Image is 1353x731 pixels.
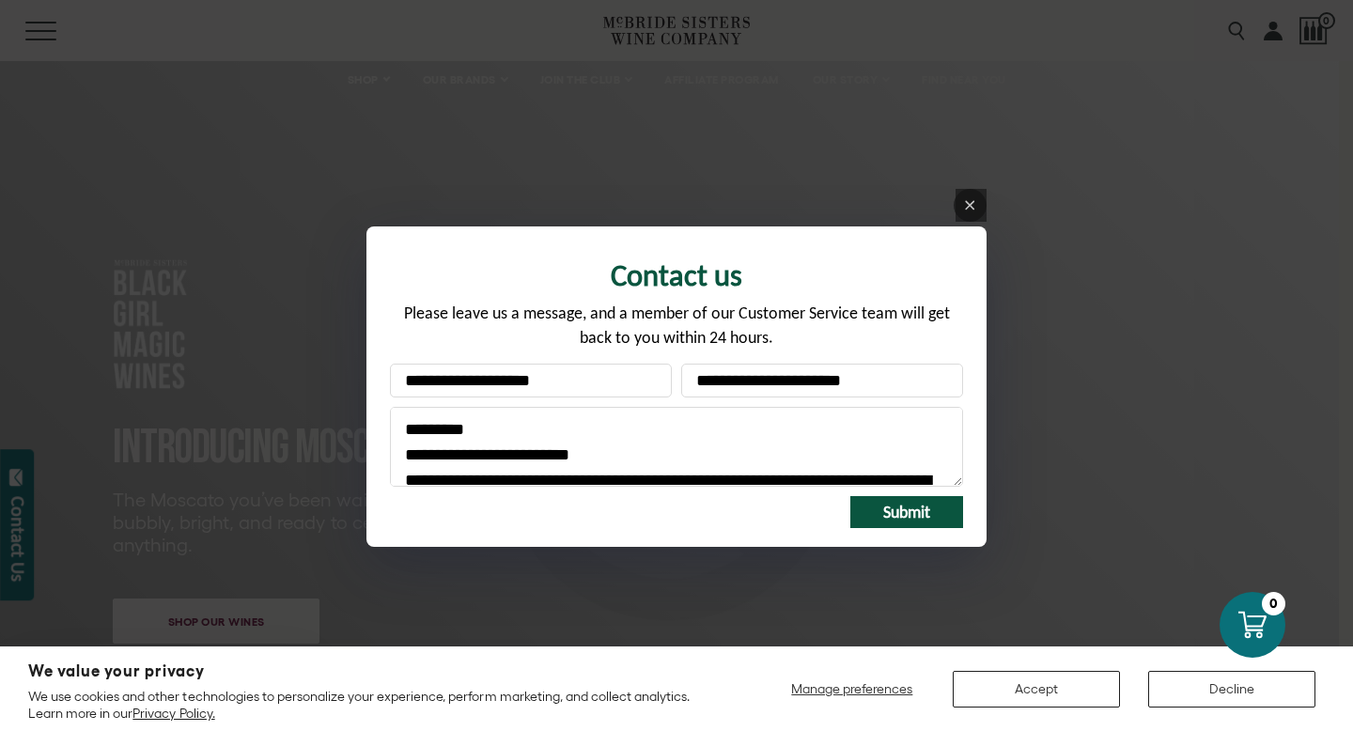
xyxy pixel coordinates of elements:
button: Manage preferences [780,671,925,708]
a: Privacy Policy. [132,706,214,721]
div: Form title [390,245,963,302]
div: Please leave us a message, and a member of our Customer Service team will get back to you within ... [390,302,963,363]
p: We use cookies and other technologies to personalize your experience, perform marketing, and coll... [28,688,715,722]
button: Submit [850,496,963,528]
div: 0 [1262,592,1285,615]
input: Your email [681,364,963,397]
button: Decline [1148,671,1315,708]
span: Manage preferences [791,681,912,696]
input: Your name [390,364,672,397]
h2: We value your privacy [28,663,715,679]
textarea: Message [390,407,963,487]
button: Accept [953,671,1120,708]
span: Contact us [611,257,742,294]
span: Submit [883,502,930,522]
